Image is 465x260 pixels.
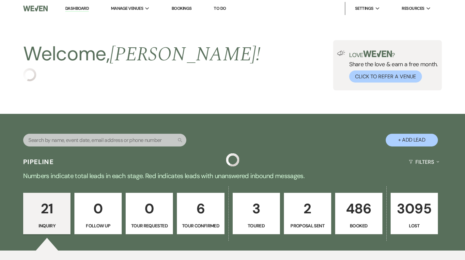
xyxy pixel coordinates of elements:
[23,40,260,68] h2: Welcome,
[363,51,392,57] img: weven-logo-green.svg
[27,222,66,229] p: Inquiry
[339,222,378,229] p: Booked
[130,198,169,220] p: 0
[79,198,117,220] p: 0
[79,222,117,229] p: Follow Up
[74,193,122,235] a: 0Follow Up
[23,157,54,166] h3: Pipeline
[233,193,280,235] a: 3Toured
[23,68,36,81] img: loading spinner
[177,193,224,235] a: 6Tour Confirmed
[395,222,434,229] p: Lost
[391,193,438,235] a: 3095Lost
[126,193,173,235] a: 0Tour Requested
[111,5,143,12] span: Manage Venues
[402,5,424,12] span: Resources
[288,198,327,220] p: 2
[284,193,331,235] a: 2Proposal Sent
[214,6,226,11] a: To Do
[23,134,186,146] input: Search by name, event date, email address or phone number
[349,51,438,58] p: Love ?
[395,198,434,220] p: 3095
[181,222,220,229] p: Tour Confirmed
[339,198,378,220] p: 486
[345,51,438,83] div: Share the love & earn a free month.
[337,51,345,56] img: loud-speaker-illustration.svg
[349,70,422,83] button: Click to Refer a Venue
[65,6,89,12] a: Dashboard
[226,153,239,166] img: loading spinner
[237,222,276,229] p: Toured
[386,134,438,146] button: + Add Lead
[355,5,374,12] span: Settings
[23,2,48,15] img: Weven Logo
[288,222,327,229] p: Proposal Sent
[130,222,169,229] p: Tour Requested
[181,198,220,220] p: 6
[172,6,192,11] a: Bookings
[237,198,276,220] p: 3
[406,153,442,171] button: Filters
[23,193,70,235] a: 21Inquiry
[27,198,66,220] p: 21
[335,193,382,235] a: 486Booked
[110,39,260,69] span: [PERSON_NAME] !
